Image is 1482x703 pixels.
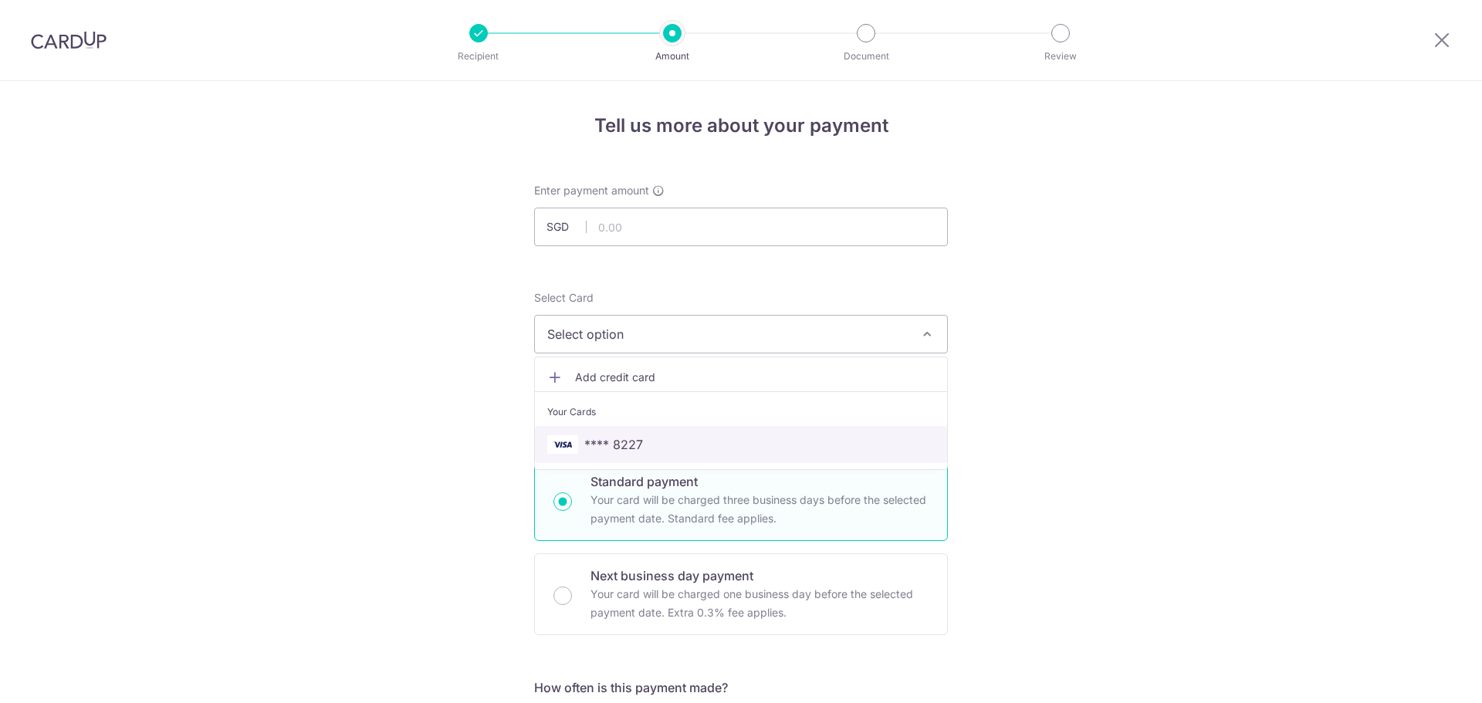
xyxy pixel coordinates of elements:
[590,472,929,491] p: Standard payment
[534,208,948,246] input: 0.00
[809,49,923,64] p: Document
[534,357,948,470] ul: Select option
[590,566,929,585] p: Next business day payment
[421,49,536,64] p: Recipient
[615,49,729,64] p: Amount
[547,435,578,454] img: VISA
[575,370,935,385] span: Add credit card
[534,183,649,198] span: Enter payment amount
[534,315,948,353] button: Select option
[534,291,594,304] span: translation missing: en.payables.payment_networks.credit_card.summary.labels.select_card
[137,11,168,25] span: Help
[535,363,947,391] a: Add credit card
[547,325,907,343] span: Select option
[590,491,929,528] p: Your card will be charged three business days before the selected payment date. Standard fee appl...
[1003,49,1118,64] p: Review
[31,31,107,49] img: CardUp
[547,404,596,420] span: Your Cards
[534,678,948,697] h5: How often is this payment made?
[546,219,587,235] span: SGD
[590,585,929,622] p: Your card will be charged one business day before the selected payment date. Extra 0.3% fee applies.
[534,112,948,140] h4: Tell us more about your payment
